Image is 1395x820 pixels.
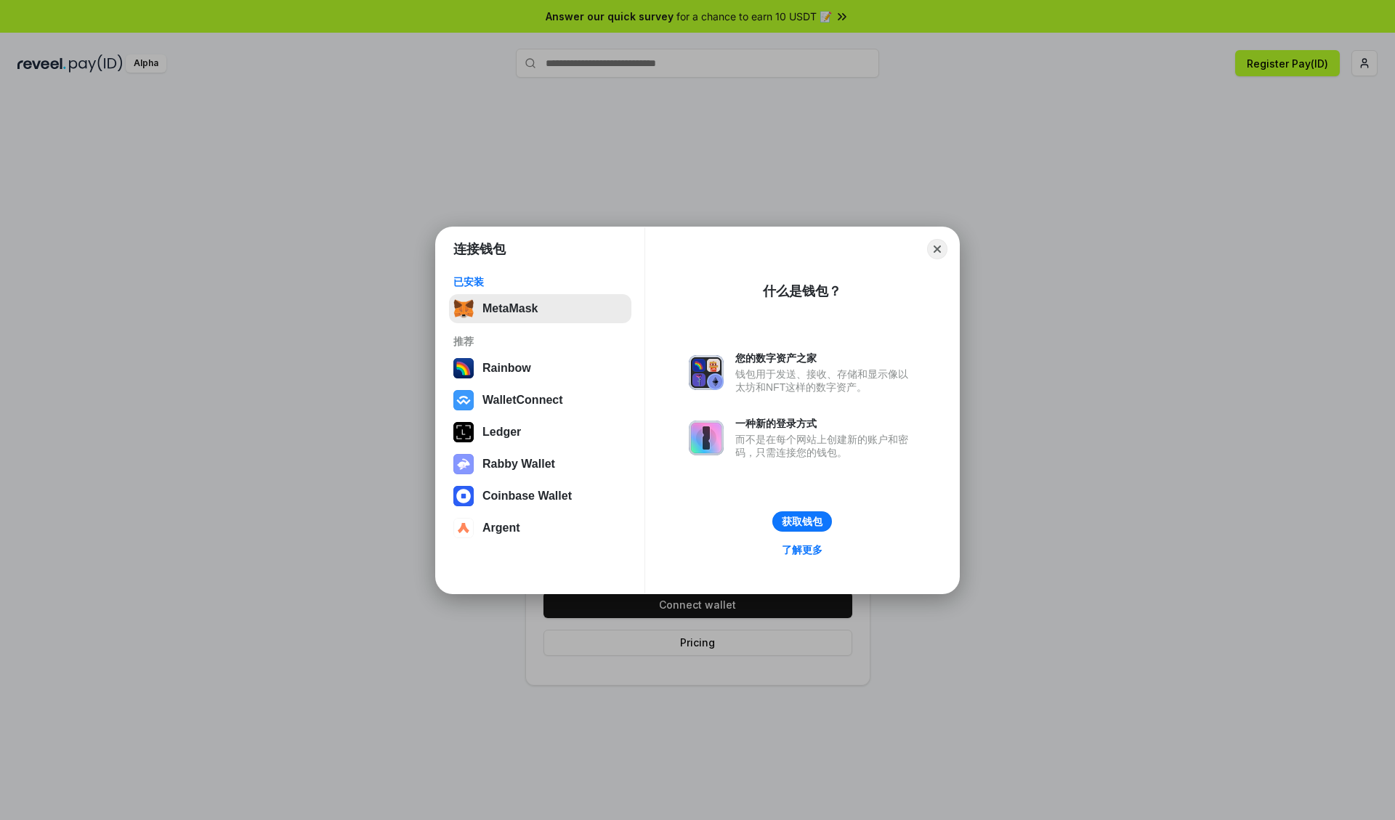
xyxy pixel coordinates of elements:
[782,543,822,556] div: 了解更多
[453,335,627,348] div: 推荐
[763,283,841,300] div: 什么是钱包？
[482,302,538,315] div: MetaMask
[772,511,832,532] button: 获取钱包
[773,540,831,559] a: 了解更多
[782,515,822,528] div: 获取钱包
[735,417,915,430] div: 一种新的登录方式
[453,240,506,258] h1: 连接钱包
[689,421,724,455] img: svg+xml,%3Csvg%20xmlns%3D%22http%3A%2F%2Fwww.w3.org%2F2000%2Fsvg%22%20fill%3D%22none%22%20viewBox...
[453,358,474,378] img: svg+xml,%3Csvg%20width%3D%22120%22%20height%3D%22120%22%20viewBox%3D%220%200%20120%20120%22%20fil...
[482,362,531,375] div: Rainbow
[927,239,947,259] button: Close
[482,490,572,503] div: Coinbase Wallet
[453,454,474,474] img: svg+xml,%3Csvg%20xmlns%3D%22http%3A%2F%2Fwww.w3.org%2F2000%2Fsvg%22%20fill%3D%22none%22%20viewBox...
[453,422,474,442] img: svg+xml,%3Csvg%20xmlns%3D%22http%3A%2F%2Fwww.w3.org%2F2000%2Fsvg%22%20width%3D%2228%22%20height%3...
[735,368,915,394] div: 钱包用于发送、接收、存储和显示像以太坊和NFT这样的数字资产。
[482,521,520,535] div: Argent
[449,354,631,383] button: Rainbow
[449,294,631,323] button: MetaMask
[453,299,474,319] img: svg+xml,%3Csvg%20fill%3D%22none%22%20height%3D%2233%22%20viewBox%3D%220%200%2035%2033%22%20width%...
[449,418,631,447] button: Ledger
[449,386,631,415] button: WalletConnect
[449,482,631,511] button: Coinbase Wallet
[453,486,474,506] img: svg+xml,%3Csvg%20width%3D%2228%22%20height%3D%2228%22%20viewBox%3D%220%200%2028%2028%22%20fill%3D...
[482,394,563,407] div: WalletConnect
[453,390,474,410] img: svg+xml,%3Csvg%20width%3D%2228%22%20height%3D%2228%22%20viewBox%3D%220%200%2028%2028%22%20fill%3D...
[453,518,474,538] img: svg+xml,%3Csvg%20width%3D%2228%22%20height%3D%2228%22%20viewBox%3D%220%200%2028%2028%22%20fill%3D...
[689,355,724,390] img: svg+xml,%3Csvg%20xmlns%3D%22http%3A%2F%2Fwww.w3.org%2F2000%2Fsvg%22%20fill%3D%22none%22%20viewBox...
[735,433,915,459] div: 而不是在每个网站上创建新的账户和密码，只需连接您的钱包。
[482,458,555,471] div: Rabby Wallet
[453,275,627,288] div: 已安装
[735,352,915,365] div: 您的数字资产之家
[449,450,631,479] button: Rabby Wallet
[449,513,631,543] button: Argent
[482,426,521,439] div: Ledger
